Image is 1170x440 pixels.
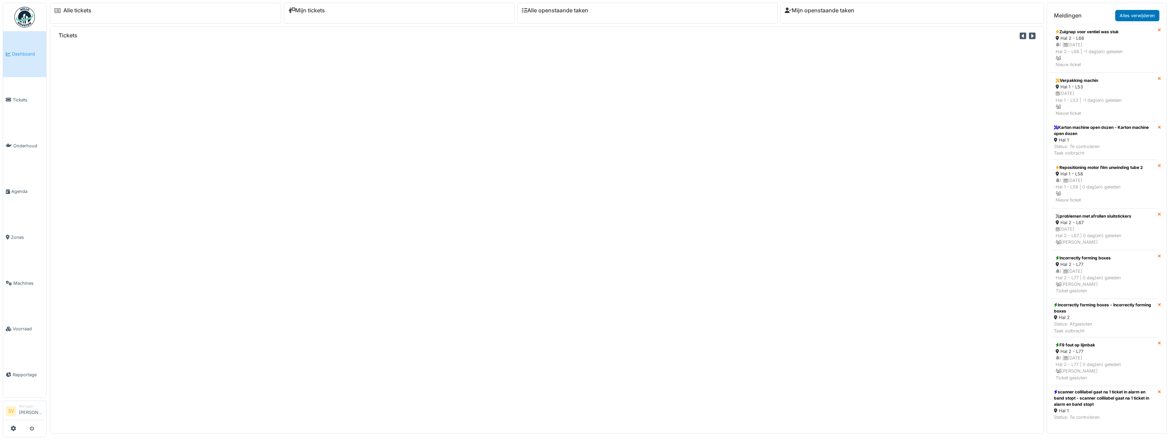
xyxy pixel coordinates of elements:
div: scanner collilabel gaat na 1 ticket in alarm en band stopt - scanner collilabel gaat na 1 ticket ... [1054,389,1155,407]
a: Incorrectly forming boxes - Incorrectly forming boxes Hal 2 Status: AfgeslotenTaak volbracht [1051,299,1158,337]
h6: Tickets [59,32,77,39]
a: Dashboard [3,31,46,77]
a: Rapportage [3,352,46,398]
div: Status: Afgesloten Taak volbracht [1054,321,1155,334]
a: Incorrectly forming boxes Hal 2 - L77 1 |[DATE]Hal 2 - L77 | 0 dag(en) geleden [PERSON_NAME]Ticke... [1051,250,1158,299]
a: Repositioning motor film unwinding tube 2 Hal 1 - L58 1 |[DATE]Hal 1 - L58 | 0 dag(en) geleden Ni... [1051,160,1158,208]
a: scanner collilabel gaat na 1 ticket in alarm en band stopt - scanner collilabel gaat na 1 ticket ... [1051,386,1158,430]
div: Hal 2 [1054,314,1155,321]
a: Alle tickets [63,7,91,14]
span: Onderhoud [13,143,43,149]
a: Zuignap voor ventiel was stuk Hal 2 - L68 1 |[DATE]Hal 2 - L68 | -1 dag(en) geleden Nieuw ticket [1051,24,1158,73]
div: Verpakking machin [1056,77,1153,84]
span: Voorraad [13,326,43,332]
span: Machines [13,280,43,286]
a: F9 fout op lijmbak Hal 2 - L77 1 |[DATE]Hal 2 - L77 | 0 dag(en) geleden [PERSON_NAME]Ticket gesloten [1051,337,1158,386]
div: [DATE] Hal 1 - L53 | -1 dag(en) geleden Nieuw ticket [1056,90,1153,117]
a: Onderhoud [3,123,46,169]
li: SV [6,406,16,416]
li: [PERSON_NAME] [19,404,43,418]
div: problemen met afrollen sluitstickers [1056,213,1153,219]
div: Karton machine open dozen - Karton machine open dozen [1054,124,1155,137]
div: Status: Te controleren Taak volbracht [1054,414,1155,427]
div: 1 | [DATE] Hal 1 - L58 | 0 dag(en) geleden Nieuw ticket [1056,177,1153,204]
a: Karton machine open dozen - Karton machine open dozen Hal 1 Status: Te controlerenTaak volbracht [1051,121,1158,160]
img: Badge_color-CXgf-gQk.svg [14,7,35,27]
a: Mijn tickets [288,7,325,14]
a: Machines [3,260,46,306]
div: 1 | [DATE] Hal 2 - L77 | 0 dag(en) geleden [PERSON_NAME] Ticket gesloten [1056,355,1153,381]
div: F9 fout op lijmbak [1056,342,1153,348]
div: Hal 2 - L77 [1056,261,1153,268]
a: Alles verwijderen [1115,10,1159,21]
span: Tickets [13,97,43,103]
span: Rapportage [13,371,43,378]
h6: Meldingen [1054,12,1082,19]
div: 1 | [DATE] Hal 2 - L77 | 0 dag(en) geleden [PERSON_NAME] Ticket gesloten [1056,268,1153,294]
div: Zuignap voor ventiel was stuk [1056,29,1153,35]
div: Hal 1 - L53 [1056,84,1153,90]
span: Zones [11,234,43,241]
a: Zones [3,215,46,260]
a: Alle openstaande taken [522,7,588,14]
div: Hal 2 - L67 [1056,219,1153,226]
a: Verpakking machin Hal 1 - L53 [DATE]Hal 1 - L53 | -1 dag(en) geleden Nieuw ticket [1051,73,1158,121]
span: Dashboard [12,51,43,57]
a: Tickets [3,77,46,123]
div: Hal 2 - L77 [1056,348,1153,355]
div: Repositioning motor film unwinding tube 2 [1056,164,1153,171]
div: Status: Te controleren Taak volbracht [1054,143,1155,156]
span: Agenda [11,188,43,195]
div: 1 | [DATE] Hal 2 - L68 | -1 dag(en) geleden Nieuw ticket [1056,41,1153,68]
div: Manager [19,404,43,409]
div: Hal 1 [1054,137,1155,143]
a: problemen met afrollen sluitstickers Hal 2 - L67 [DATE]Hal 2 - L67 | 0 dag(en) geleden [PERSON_NAME] [1051,208,1158,250]
a: SV Manager[PERSON_NAME] [6,404,43,420]
div: Hal 2 - L68 [1056,35,1153,41]
div: [DATE] Hal 2 - L67 | 0 dag(en) geleden [PERSON_NAME] [1056,226,1153,246]
div: Incorrectly forming boxes [1056,255,1153,261]
a: Agenda [3,169,46,215]
a: Mijn openstaande taken [785,7,854,14]
div: Hal 1 - L58 [1056,171,1153,177]
a: Voorraad [3,306,46,352]
div: Hal 1 [1054,407,1155,414]
div: Incorrectly forming boxes - Incorrectly forming boxes [1054,302,1155,314]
